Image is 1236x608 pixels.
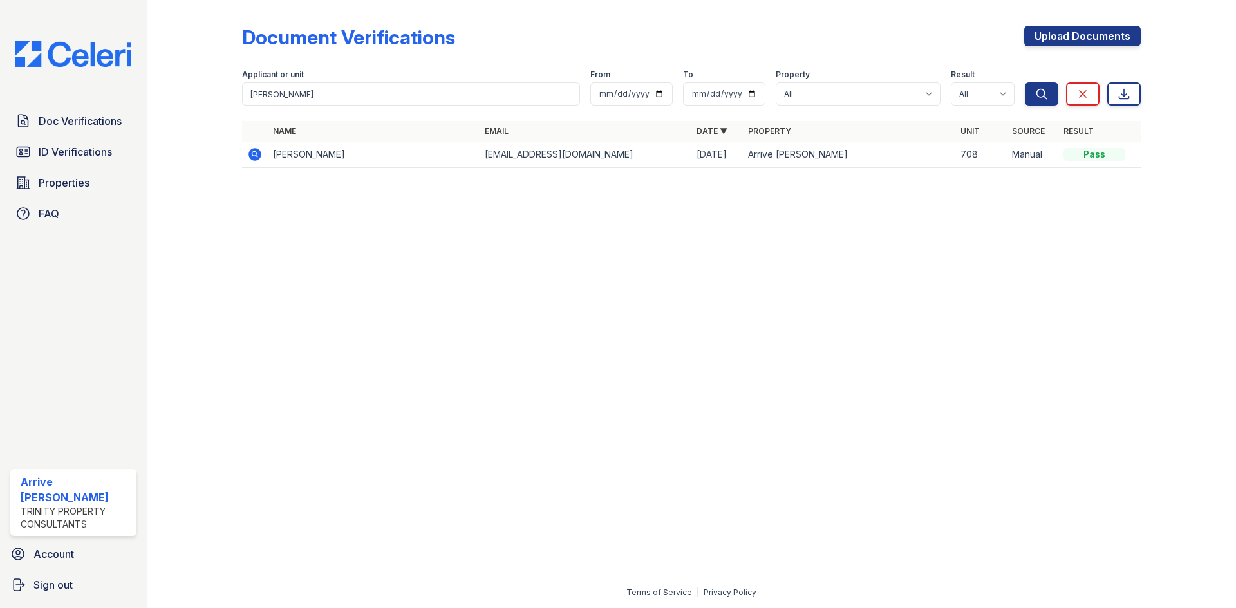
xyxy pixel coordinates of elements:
span: Account [33,546,74,562]
span: ID Verifications [39,144,112,160]
div: | [697,587,699,597]
div: Arrive [PERSON_NAME] [21,474,131,505]
label: Result [951,69,975,80]
td: Manual [1007,142,1058,168]
div: Pass [1063,148,1125,161]
td: [PERSON_NAME] [268,142,480,168]
span: Sign out [33,577,73,593]
img: CE_Logo_Blue-a8612792a0a2168367f1c8372b55b34899dd931a85d93a1a3d3e32e68fde9ad4.png [5,41,142,67]
label: Property [776,69,810,80]
span: FAQ [39,206,59,221]
a: Properties [10,170,136,196]
a: Result [1063,126,1094,136]
a: Unit [960,126,980,136]
a: Account [5,541,142,567]
a: Terms of Service [626,587,692,597]
label: Applicant or unit [242,69,304,80]
td: 708 [955,142,1007,168]
span: Doc Verifications [39,113,122,129]
div: Document Verifications [242,26,455,49]
a: Date ▼ [697,126,727,136]
a: Source [1012,126,1045,136]
td: [EMAIL_ADDRESS][DOMAIN_NAME] [480,142,691,168]
label: From [590,69,610,80]
a: Upload Documents [1024,26,1141,46]
a: Sign out [5,572,142,598]
span: Properties [39,175,89,190]
td: Arrive [PERSON_NAME] [743,142,955,168]
a: Name [273,126,296,136]
a: Property [748,126,791,136]
a: Email [485,126,509,136]
a: Doc Verifications [10,108,136,134]
label: To [683,69,693,80]
div: Trinity Property Consultants [21,505,131,531]
a: FAQ [10,201,136,226]
input: Search by name, email, or unit number [242,82,580,106]
a: Privacy Policy [704,587,756,597]
a: ID Verifications [10,139,136,165]
td: [DATE] [691,142,743,168]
